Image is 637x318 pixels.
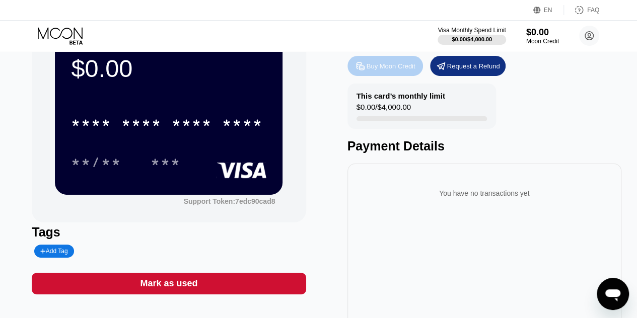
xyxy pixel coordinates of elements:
[184,197,275,205] div: Support Token: 7edc90cad8
[564,5,599,15] div: FAQ
[430,56,506,76] div: Request a Refund
[32,225,306,240] div: Tags
[140,278,197,289] div: Mark as used
[452,36,492,42] div: $0.00 / $4,000.00
[347,56,423,76] div: Buy Moon Credit
[34,245,74,258] div: Add Tag
[533,5,564,15] div: EN
[526,38,559,45] div: Moon Credit
[40,248,67,255] div: Add Tag
[357,92,445,100] div: This card’s monthly limit
[447,62,500,70] div: Request a Refund
[526,27,559,38] div: $0.00
[71,54,266,83] div: $0.00
[526,27,559,45] div: $0.00Moon Credit
[347,139,621,153] div: Payment Details
[367,62,415,70] div: Buy Moon Credit
[597,278,629,310] iframe: Button to launch messaging window
[544,7,552,14] div: EN
[356,179,613,207] div: You have no transactions yet
[587,7,599,14] div: FAQ
[357,103,411,116] div: $0.00 / $4,000.00
[438,27,506,45] div: Visa Monthly Spend Limit$0.00/$4,000.00
[32,273,306,294] div: Mark as used
[438,27,506,34] div: Visa Monthly Spend Limit
[184,197,275,205] div: Support Token:7edc90cad8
